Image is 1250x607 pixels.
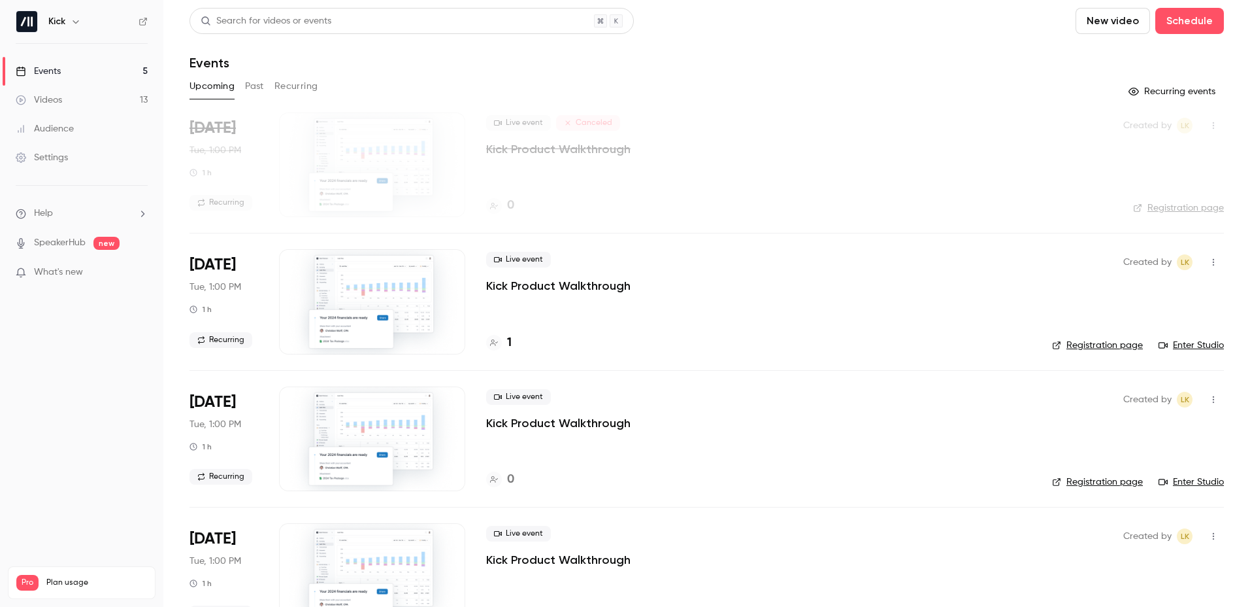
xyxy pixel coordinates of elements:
span: new [93,237,120,250]
span: What's new [34,266,83,279]
button: Upcoming [189,76,235,97]
img: Kick [16,11,37,32]
span: Live event [486,115,551,131]
div: Oct 21 Tue, 11:00 AM (America/Los Angeles) [189,387,258,491]
span: Logan Kieller [1177,392,1192,408]
span: Live event [486,389,551,405]
a: 0 [486,197,514,215]
span: [DATE] [189,254,236,275]
div: Events [16,65,61,78]
h4: 0 [507,197,514,215]
span: Tue, 1:00 PM [189,555,241,568]
h4: 1 [507,334,512,352]
button: Past [245,76,264,97]
span: LK [1181,529,1189,544]
span: Tue, 1:00 PM [189,281,241,294]
a: Enter Studio [1159,339,1224,352]
div: Videos [16,94,62,107]
span: [DATE] [189,392,236,413]
span: Logan Kieller [1177,118,1192,133]
a: 1 [486,334,512,352]
span: Tue, 1:00 PM [189,418,241,431]
button: Schedule [1155,8,1224,34]
div: Audience [16,122,74,135]
a: Registration page [1052,339,1143,352]
div: Search for videos or events [201,14,331,28]
div: 1 h [189,304,212,315]
span: Live event [486,252,551,268]
span: Recurring [189,195,252,211]
span: Created by [1123,118,1172,133]
a: Kick Product Walkthrough [486,415,631,431]
span: Tue, 1:00 PM [189,144,241,157]
span: Recurring [189,469,252,485]
div: Oct 7 Tue, 11:00 AM (America/Los Angeles) [189,113,258,217]
a: Kick Product Walkthrough [486,278,631,294]
a: 0 [486,471,514,489]
span: Logan Kieller [1177,254,1192,270]
span: LK [1181,254,1189,270]
h1: Events [189,55,229,71]
div: 1 h [189,442,212,452]
span: [DATE] [189,529,236,549]
span: Plan usage [46,578,147,588]
span: Help [34,207,53,220]
a: Registration page [1052,476,1143,489]
a: Enter Studio [1159,476,1224,489]
a: Kick Product Walkthrough [486,141,631,157]
button: New video [1076,8,1150,34]
div: Oct 14 Tue, 11:00 AM (America/Los Angeles) [189,249,258,354]
a: Kick Product Walkthrough [486,552,631,568]
button: Recurring [274,76,318,97]
span: LK [1181,118,1189,133]
span: Canceled [556,115,620,131]
span: Created by [1123,392,1172,408]
span: LK [1181,392,1189,408]
a: Registration page [1133,201,1224,215]
span: [DATE] [189,118,236,139]
li: help-dropdown-opener [16,207,148,220]
div: 1 h [189,578,212,589]
span: Live event [486,526,551,542]
span: Recurring [189,332,252,348]
span: Created by [1123,529,1172,544]
iframe: Noticeable Trigger [132,267,148,279]
button: Recurring events [1123,81,1224,102]
div: Settings [16,151,68,164]
span: Created by [1123,254,1172,270]
a: SpeakerHub [34,236,86,250]
span: Pro [16,575,39,591]
h4: 0 [507,471,514,489]
span: Logan Kieller [1177,529,1192,544]
div: 1 h [189,167,212,178]
h6: Kick [48,15,65,28]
